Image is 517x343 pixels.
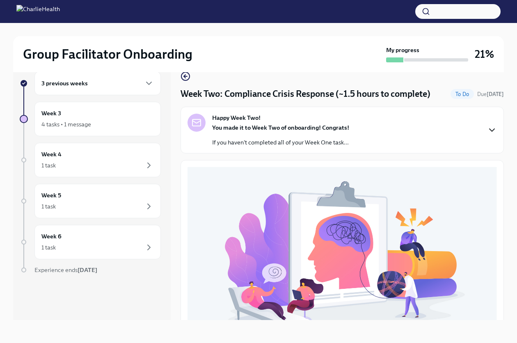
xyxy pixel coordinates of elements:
div: 1 task [41,202,56,210]
h6: 3 previous weeks [41,79,88,88]
div: 3 previous weeks [34,71,161,95]
strong: Happy Week Two! [212,114,261,122]
div: 1 task [41,243,56,252]
div: 4 tasks • 1 message [41,120,91,128]
h6: Week 6 [41,232,62,241]
a: Week 61 task [20,225,161,259]
img: CharlieHealth [16,5,60,18]
a: Week 34 tasks • 1 message [20,102,161,136]
h2: Group Facilitator Onboarding [23,46,192,62]
p: If you haven't completed all of your Week One task... [212,138,349,146]
span: Due [477,91,504,97]
strong: [DATE] [78,266,97,274]
h6: Week 5 [41,191,61,200]
div: 1 task [41,161,56,169]
h3: 21% [475,47,494,62]
span: October 7th, 2025 10:00 [477,90,504,98]
h6: Week 4 [41,150,62,159]
h4: Week Two: Compliance Crisis Response (~1.5 hours to complete) [181,88,430,100]
strong: [DATE] [487,91,504,97]
h6: Week 3 [41,109,61,118]
span: To Do [451,91,474,97]
a: Week 51 task [20,184,161,218]
strong: You made it to Week Two of onboarding! Congrats! [212,124,349,131]
strong: My progress [386,46,419,54]
span: Experience ends [34,266,97,274]
a: Week 41 task [20,143,161,177]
